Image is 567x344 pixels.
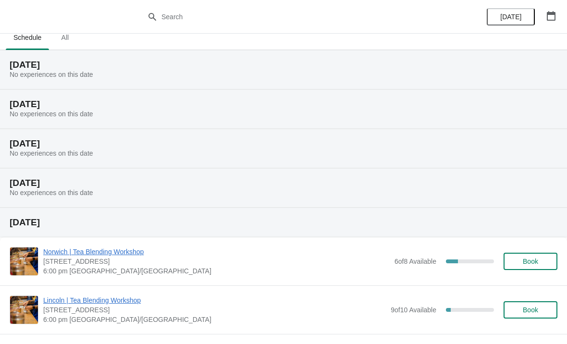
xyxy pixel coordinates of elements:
[523,258,538,265] span: Book
[161,8,425,25] input: Search
[487,8,535,25] button: [DATE]
[504,301,557,319] button: Book
[43,305,386,315] span: [STREET_ADDRESS]
[394,258,436,265] span: 6 of 8 Available
[10,110,93,118] span: No experiences on this date
[6,29,49,46] span: Schedule
[43,266,390,276] span: 6:00 pm [GEOGRAPHIC_DATA]/[GEOGRAPHIC_DATA]
[504,253,557,270] button: Book
[10,71,93,78] span: No experiences on this date
[10,60,557,70] h2: [DATE]
[10,247,38,275] img: Norwich | Tea Blending Workshop | 9 Back Of The Inns, Norwich NR2 1PT, UK | 6:00 pm Europe/London
[10,149,93,157] span: No experiences on this date
[10,296,38,324] img: Lincoln | Tea Blending Workshop | 30 Sincil Street, Lincoln, LN5 7ET | 6:00 pm Europe/London
[43,257,390,266] span: [STREET_ADDRESS]
[10,139,557,148] h2: [DATE]
[523,306,538,314] span: Book
[43,295,386,305] span: Lincoln | Tea Blending Workshop
[500,13,521,21] span: [DATE]
[10,178,557,188] h2: [DATE]
[43,315,386,324] span: 6:00 pm [GEOGRAPHIC_DATA]/[GEOGRAPHIC_DATA]
[391,306,436,314] span: 9 of 10 Available
[10,218,557,227] h2: [DATE]
[43,247,390,257] span: Norwich | Tea Blending Workshop
[10,189,93,197] span: No experiences on this date
[53,29,77,46] span: All
[10,99,557,109] h2: [DATE]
